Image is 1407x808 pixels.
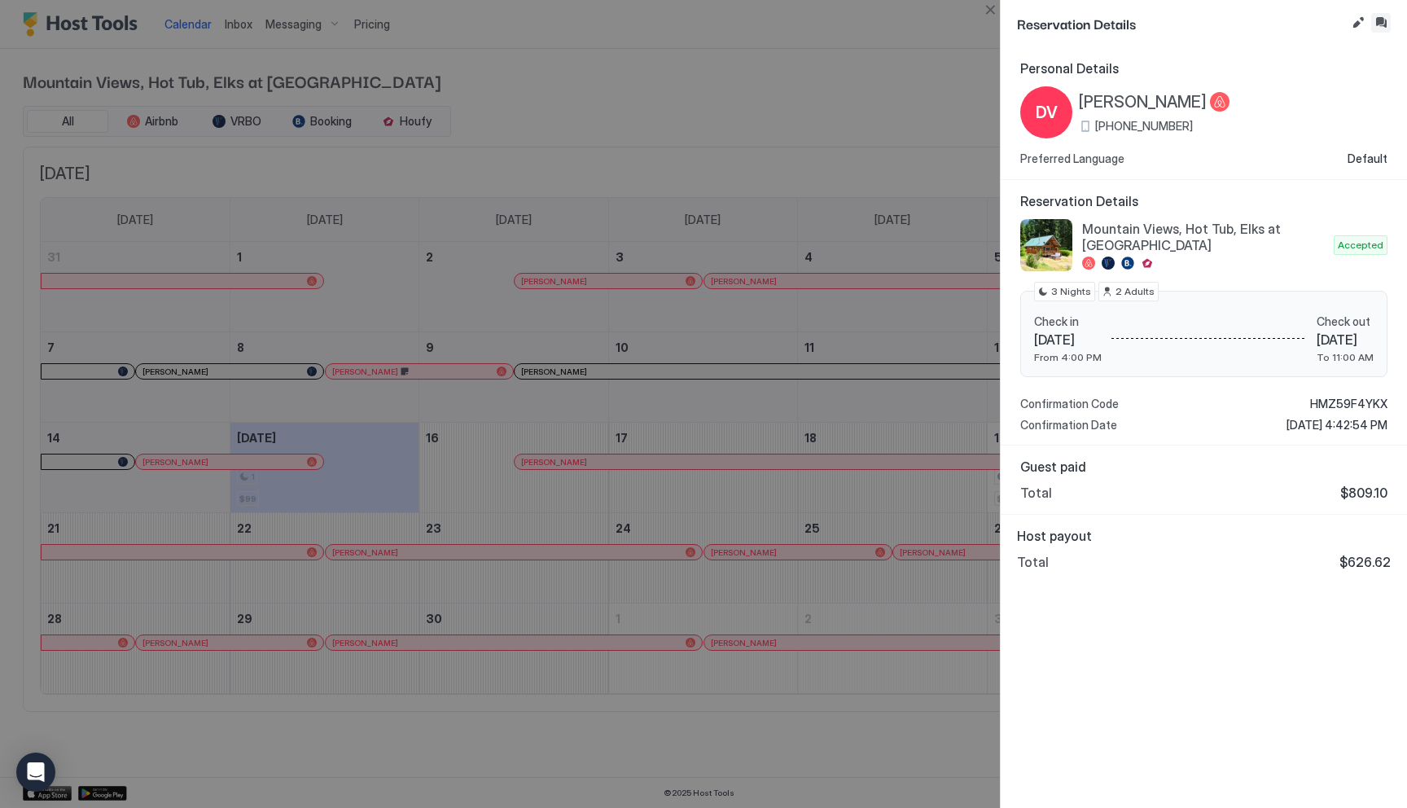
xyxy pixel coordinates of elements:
span: Host payout [1017,528,1391,544]
span: [PHONE_NUMBER] [1095,119,1193,134]
button: Inbox [1371,13,1391,33]
span: Check in [1034,314,1102,329]
span: Personal Details [1020,60,1387,77]
span: HMZ59F4YKX [1310,397,1387,411]
span: Confirmation Date [1020,418,1117,433]
span: [DATE] [1034,332,1102,348]
span: [DATE] 4:42:54 PM [1286,418,1387,433]
span: [PERSON_NAME] [1079,92,1207,112]
span: Check out [1317,314,1374,329]
span: 2 Adults [1116,284,1155,299]
span: $626.62 [1339,554,1391,570]
span: Reservation Details [1017,13,1345,33]
span: To 11:00 AM [1317,351,1374,363]
span: 3 Nights [1051,284,1091,299]
span: Default [1348,151,1387,166]
span: Accepted [1338,238,1383,253]
div: listing image [1020,219,1072,271]
span: $809.10 [1340,485,1387,501]
span: [DATE] [1317,332,1374,348]
span: Reservation Details [1020,193,1387,209]
span: Total [1020,485,1052,501]
span: Total [1017,554,1049,570]
div: Open Intercom Messenger [16,753,55,792]
span: Preferred Language [1020,151,1124,166]
button: Edit reservation [1348,13,1368,33]
span: Guest paid [1020,459,1387,475]
span: DV [1036,100,1058,125]
span: Mountain Views, Hot Tub, Elks at [GEOGRAPHIC_DATA] [1082,221,1327,253]
span: Confirmation Code [1020,397,1119,411]
span: From 4:00 PM [1034,351,1102,363]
